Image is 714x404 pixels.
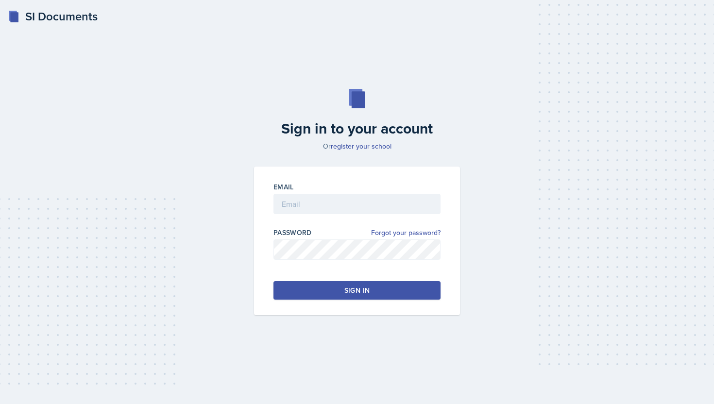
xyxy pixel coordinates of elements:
a: register your school [331,141,391,151]
label: Password [273,228,312,237]
input: Email [273,194,441,214]
label: Email [273,182,294,192]
h2: Sign in to your account [248,120,466,137]
a: Forgot your password? [371,228,441,238]
p: Or [248,141,466,151]
button: Sign in [273,281,441,300]
a: SI Documents [8,8,98,25]
div: Sign in [344,286,370,295]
